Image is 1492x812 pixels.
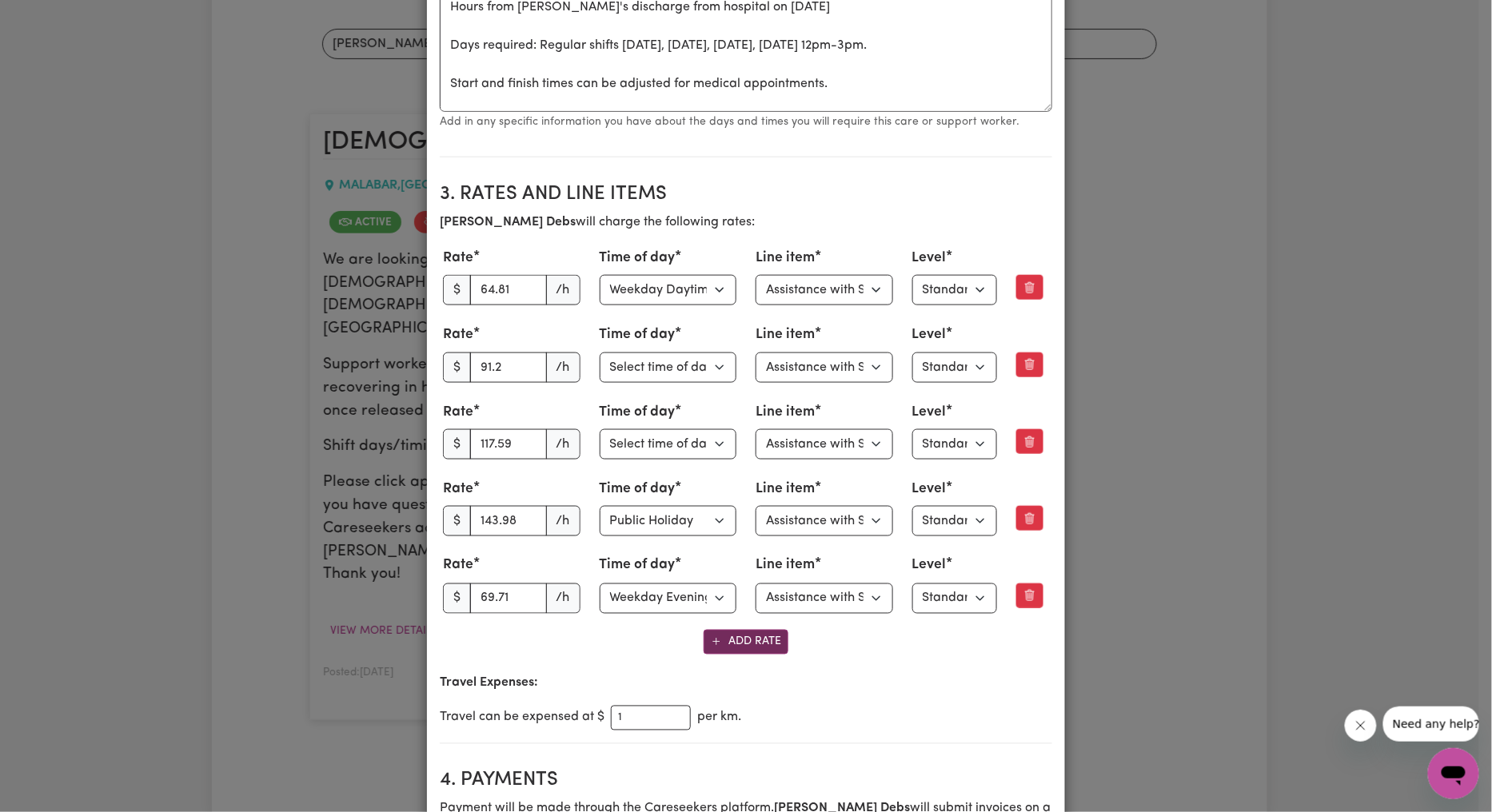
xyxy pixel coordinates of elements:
[600,248,676,269] label: Time of day
[912,402,947,423] label: Level
[440,708,604,727] span: Travel can be expensed at $
[756,402,815,423] label: Line item
[443,324,473,345] label: Rate
[470,429,547,460] input: 0.00
[546,506,580,536] span: /h
[756,479,815,500] label: Line item
[443,555,473,576] label: Rate
[1345,710,1377,742] iframe: Close message
[440,116,1019,128] small: Add in any specific information you have about the days and times you will require this care or s...
[1016,429,1043,454] button: Remove this rate
[443,583,471,614] span: $
[546,352,580,383] span: /h
[1428,748,1479,799] iframe: Button to launch messaging window
[440,770,1052,793] h2: 4. Payments
[443,352,471,383] span: $
[1383,707,1479,742] iframe: Message from company
[600,479,676,500] label: Time of day
[443,275,471,305] span: $
[470,275,547,305] input: 0.00
[756,555,815,576] label: Line item
[756,324,815,345] label: Line item
[440,213,1052,232] p: will charge the following rates:
[443,479,473,500] label: Rate
[546,583,580,614] span: /h
[546,275,580,305] span: /h
[443,506,471,536] span: $
[756,248,815,269] label: Line item
[1016,583,1043,608] button: Remove this rate
[912,555,947,576] label: Level
[704,630,788,655] button: Add Rate
[697,708,741,727] span: per km.
[600,555,676,576] label: Time of day
[470,583,547,614] input: 0.00
[440,183,1052,206] h2: 3. Rates and Line Items
[440,216,576,229] b: [PERSON_NAME] Debs
[1016,506,1043,531] button: Remove this rate
[546,429,580,460] span: /h
[443,429,471,460] span: $
[600,402,676,423] label: Time of day
[443,402,473,423] label: Rate
[1016,352,1043,377] button: Remove this rate
[440,677,538,690] b: Travel Expenses:
[912,248,947,269] label: Level
[1016,275,1043,300] button: Remove this rate
[600,324,676,345] label: Time of day
[443,248,473,269] label: Rate
[10,11,97,24] span: Need any help?
[912,324,947,345] label: Level
[912,479,947,500] label: Level
[470,352,547,383] input: 0.00
[470,506,547,536] input: 0.00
